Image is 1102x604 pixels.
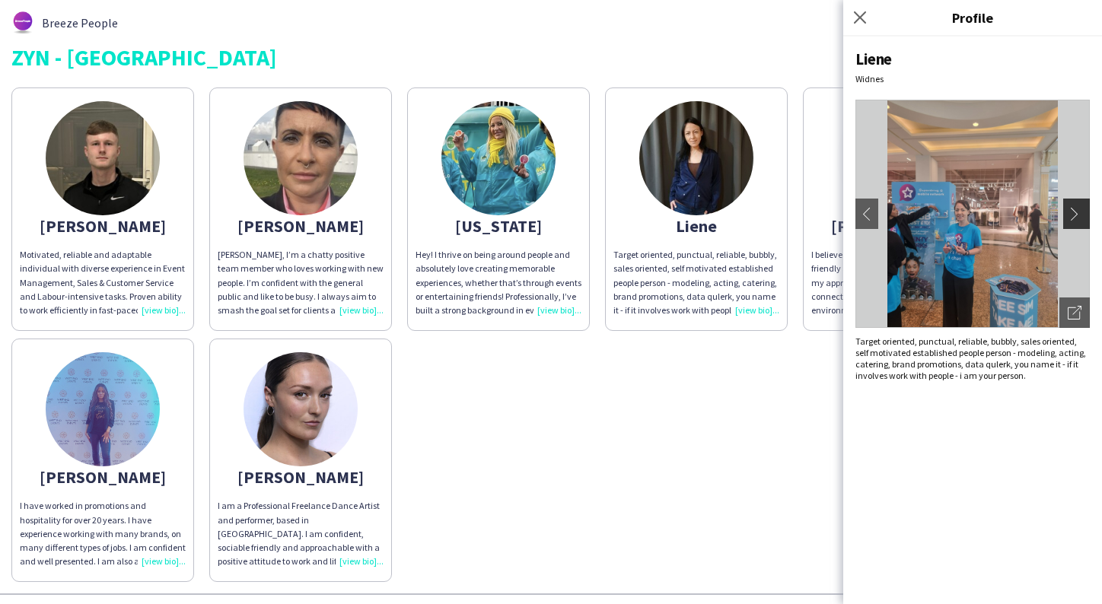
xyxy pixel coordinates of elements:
[837,101,951,215] img: thumb-6826142a532f6.jpeg
[613,248,779,317] div: Target oriented, punctual, reliable, bubbly, sales oriented, self motivated established people pe...
[218,248,384,317] div: [PERSON_NAME], I’m a chatty positive team member who loves working with new people. I’m confident...
[218,470,384,484] div: [PERSON_NAME]
[843,8,1102,27] h3: Profile
[11,46,1091,68] div: ZYN - [GEOGRAPHIC_DATA]
[20,499,186,568] div: I have worked in promotions and hospitality for over 20 years. I have experience working with man...
[11,11,34,34] img: thumb-62876bd588459.png
[811,248,977,317] div: I believe I strive in jobs that require a friendly and outgoing attitude, and with my approachabl...
[1059,297,1090,328] div: Open photos pop-in
[855,49,1090,69] div: Liene
[811,219,977,233] div: [PERSON_NAME]
[416,219,581,233] div: [US_STATE]
[46,101,160,215] img: thumb-680a5f920f023.jpeg
[244,101,358,215] img: thumb-68242bebc787c.jpeg
[855,73,1090,84] div: Widnes
[855,335,1090,381] div: Target oriented, punctual, reliable, bubbly, sales oriented, self motivated established people pe...
[613,219,779,233] div: Liene
[218,499,384,568] div: I am a Professional Freelance Dance Artist and performer, based in [GEOGRAPHIC_DATA]. I am confid...
[20,248,186,317] div: Motivated, reliable and adaptable individual with diverse experience in Event Management, Sales &...
[20,470,186,484] div: [PERSON_NAME]
[416,249,581,440] span: Hey! I thrive on being around people and absolutely love creating memorable experiences, whether ...
[244,352,358,466] img: thumb-6502ed758e20c.jpg
[46,352,160,466] img: thumb-83029b86-43e5-4be2-a291-b74fcc505625.webp
[639,101,753,215] img: thumb-6763113b5ce68.jpg
[42,16,118,30] span: Breeze People
[855,100,1090,328] img: Crew avatar or photo
[416,248,581,317] p: I’m also super passionate about travel, fitness, and football - and I love to cook for others whe...
[218,219,384,233] div: [PERSON_NAME]
[441,101,556,215] img: thumb-5e00c065-d01e-488d-80c8-ad3b3415c3dc.png
[20,219,186,233] div: [PERSON_NAME]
